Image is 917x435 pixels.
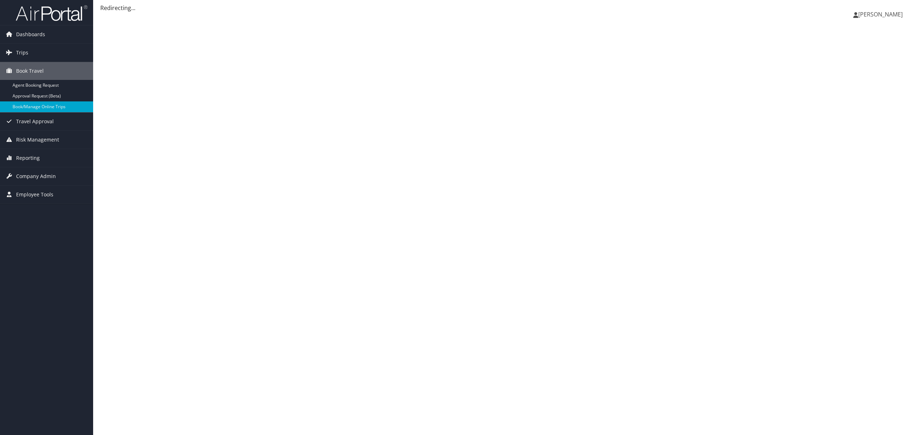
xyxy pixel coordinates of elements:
[858,10,903,18] span: [PERSON_NAME]
[16,44,28,62] span: Trips
[16,131,59,149] span: Risk Management
[16,186,53,204] span: Employee Tools
[16,113,54,130] span: Travel Approval
[16,5,87,21] img: airportal-logo.png
[100,4,910,12] div: Redirecting...
[16,25,45,43] span: Dashboards
[16,62,44,80] span: Book Travel
[853,4,910,25] a: [PERSON_NAME]
[16,149,40,167] span: Reporting
[16,167,56,185] span: Company Admin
